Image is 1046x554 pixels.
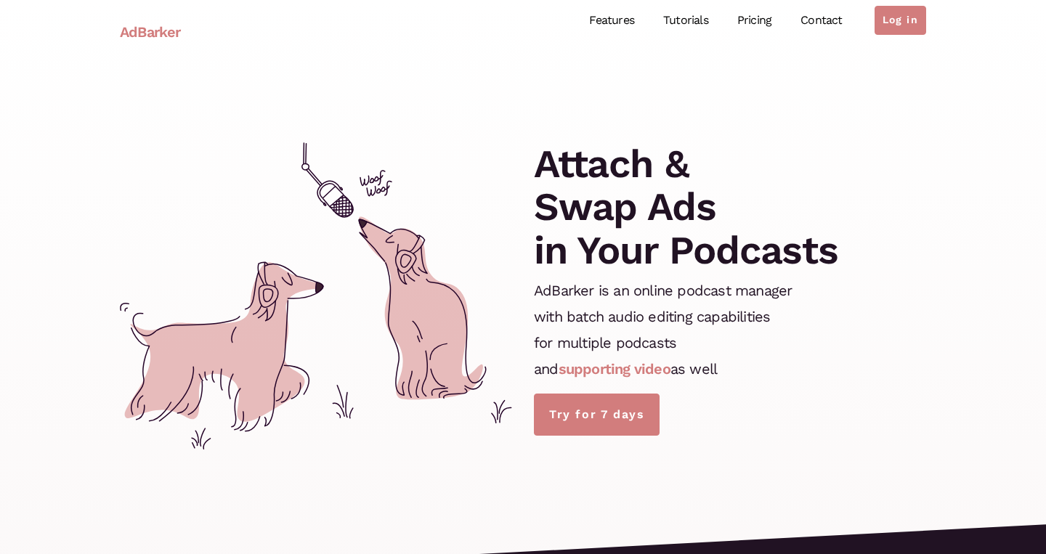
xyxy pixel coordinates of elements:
[875,6,926,35] a: Log in
[120,15,181,49] a: AdBarker
[534,394,660,436] a: Try for 7 days
[120,142,512,449] img: cover.svg
[559,360,670,378] a: supporting video
[534,142,838,272] h1: Attach & Swap Ads in Your Podcasts
[534,277,792,382] p: AdBarker is an online podcast manager with batch audio editing capabilities for multiple podcasts...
